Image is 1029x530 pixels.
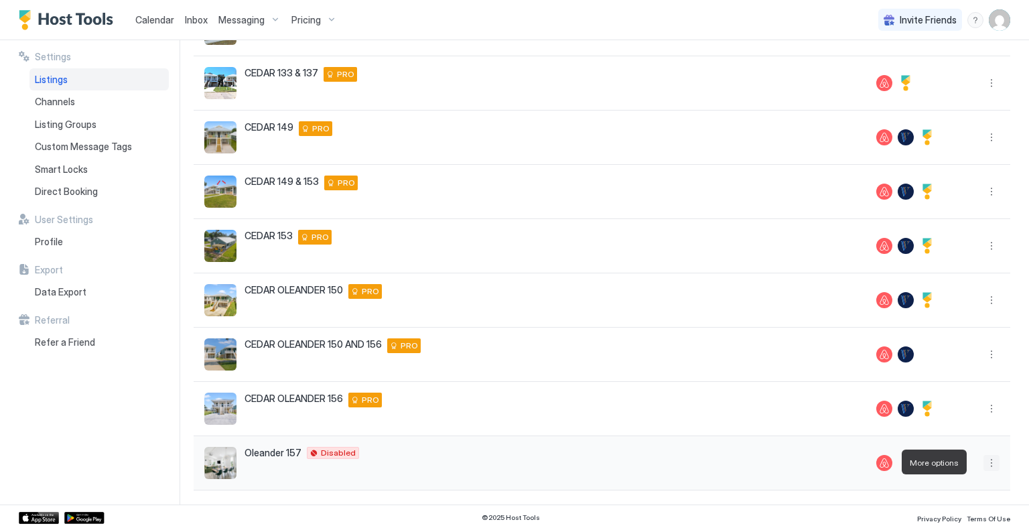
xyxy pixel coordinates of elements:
a: Terms Of Use [967,511,1010,525]
div: menu [983,184,1000,200]
div: menu [983,75,1000,91]
span: Invite Friends [900,14,957,26]
span: PRO [312,123,330,135]
span: PRO [312,231,329,243]
span: CEDAR OLEANDER 150 [245,284,343,296]
a: Custom Message Tags [29,135,169,158]
span: Terms Of Use [967,515,1010,523]
span: CEDAR 133 & 137 [245,67,318,79]
span: PRO [337,68,354,80]
span: CEDAR 153 [245,230,293,242]
div: listing image [204,121,236,153]
button: More options [983,129,1000,145]
span: Profile [35,236,63,248]
div: listing image [204,67,236,99]
span: PRO [362,285,379,297]
div: listing image [204,284,236,316]
button: More options [983,401,1000,417]
a: Google Play Store [64,512,105,524]
span: Settings [35,51,71,63]
button: More options [983,75,1000,91]
span: PRO [401,340,418,352]
a: Smart Locks [29,158,169,181]
a: Profile [29,230,169,253]
span: Export [35,264,63,276]
span: Custom Message Tags [35,141,132,153]
button: More options [983,455,1000,471]
a: App Store [19,512,59,524]
div: menu [983,238,1000,254]
span: CEDAR 149 & 153 [245,176,319,188]
span: Data Export [35,286,86,298]
button: More options [983,238,1000,254]
span: Oleander 157 [245,447,301,459]
span: Listings [35,74,68,86]
span: Listing Groups [35,119,96,131]
div: listing image [204,176,236,208]
div: menu [983,129,1000,145]
a: Inbox [185,13,208,27]
a: Direct Booking [29,180,169,203]
span: Direct Booking [35,186,98,198]
div: menu [983,455,1000,471]
span: PRO [338,177,355,189]
span: Refer a Friend [35,336,95,348]
span: CEDAR OLEANDER 156 [245,393,343,405]
button: More options [983,346,1000,362]
span: PRO [362,394,379,406]
span: Channels [35,96,75,108]
a: Host Tools Logo [19,10,119,30]
span: User Settings [35,214,93,226]
a: Listing Groups [29,113,169,136]
div: listing image [204,338,236,371]
span: CEDAR 149 [245,121,293,133]
a: Channels [29,90,169,113]
a: Listings [29,68,169,91]
a: Privacy Policy [917,511,961,525]
div: listing image [204,230,236,262]
div: listing image [204,393,236,425]
span: © 2025 Host Tools [482,513,540,522]
span: Referral [35,314,70,326]
div: menu [967,12,983,28]
span: Privacy Policy [917,515,961,523]
span: CEDAR OLEANDER 150 AND 156 [245,338,382,350]
span: More options [910,458,959,468]
div: menu [983,401,1000,417]
div: menu [983,346,1000,362]
a: Refer a Friend [29,331,169,354]
button: More options [983,292,1000,308]
span: Pricing [291,14,321,26]
div: listing image [204,447,236,479]
a: Data Export [29,281,169,304]
div: menu [983,292,1000,308]
a: Calendar [135,13,174,27]
span: Calendar [135,14,174,25]
div: User profile [989,9,1010,31]
button: More options [983,184,1000,200]
span: Messaging [218,14,265,26]
span: Inbox [185,14,208,25]
span: Smart Locks [35,163,88,176]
